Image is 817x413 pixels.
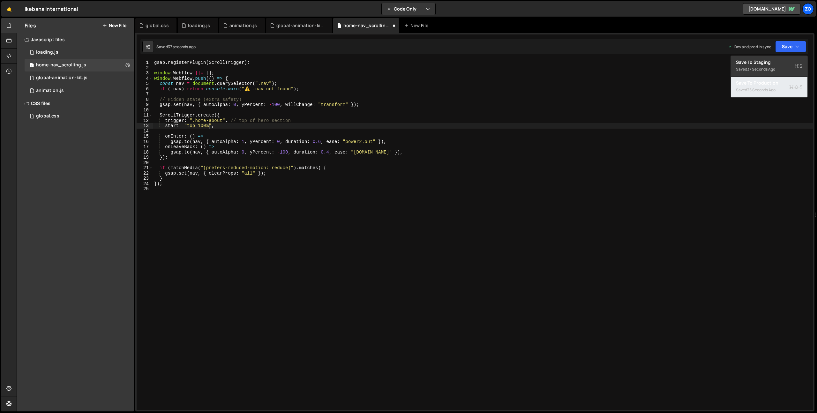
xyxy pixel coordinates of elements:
[30,63,34,68] span: 1
[137,155,153,160] div: 19
[404,22,431,29] div: New File
[137,86,153,92] div: 6
[731,77,807,97] button: Save to ProductionS Saved35 seconds ago
[137,71,153,76] div: 3
[747,87,776,93] div: 35 seconds ago
[789,84,802,90] span: S
[25,22,36,29] h2: Files
[188,22,210,29] div: loading.js
[794,63,802,69] span: S
[137,150,153,155] div: 18
[17,97,134,110] div: CSS files
[343,22,391,29] div: home-nav_scrolling.js
[137,65,153,71] div: 2
[747,66,775,72] div: 37 seconds ago
[731,56,807,77] button: Save to StagingS Saved37 seconds ago
[36,113,59,119] div: global.css
[137,176,153,181] div: 23
[25,46,134,59] div: 14777/44450.js
[137,165,153,171] div: 21
[775,41,806,52] button: Save
[736,65,802,73] div: Saved
[1,1,17,17] a: 🤙
[137,118,153,124] div: 12
[137,129,153,134] div: 14
[137,160,153,166] div: 20
[25,84,134,97] div: 14777/43808.js
[146,22,169,29] div: global.css
[137,76,153,81] div: 4
[36,88,64,94] div: animation.js
[736,86,802,94] div: Saved
[25,5,78,13] div: Ikebana International
[137,108,153,113] div: 10
[25,71,134,84] div: 14777/38309.js
[168,44,196,49] div: 37 seconds ago
[137,186,153,192] div: 25
[137,92,153,97] div: 7
[137,102,153,108] div: 9
[25,59,134,71] div: 14777/43779.js
[743,3,800,15] a: [DOMAIN_NAME]
[137,123,153,129] div: 13
[137,139,153,145] div: 16
[137,113,153,118] div: 11
[25,110,134,123] div: 14777/43548.css
[102,23,126,28] button: New File
[137,171,153,176] div: 22
[156,44,196,49] div: Saved
[137,181,153,187] div: 24
[36,49,58,55] div: loading.js
[137,81,153,86] div: 5
[36,75,87,81] div: global-animation-kit.js
[736,59,802,65] div: Save to Staging
[728,44,771,49] div: Dev and prod in sync
[802,3,814,15] a: Zo
[137,97,153,102] div: 8
[137,144,153,150] div: 17
[137,134,153,139] div: 15
[382,3,435,15] button: Code Only
[229,22,257,29] div: animation.js
[17,33,134,46] div: Javascript files
[736,80,802,86] div: Save to Production
[137,60,153,65] div: 1
[276,22,324,29] div: global-animation-kit.js
[36,62,86,68] div: home-nav_scrolling.js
